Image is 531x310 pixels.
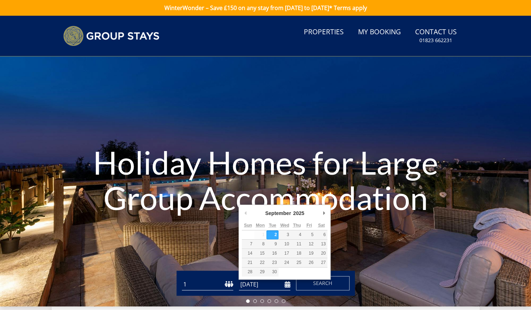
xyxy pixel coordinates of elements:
button: 10 [279,240,291,249]
abbr: Wednesday [280,223,289,228]
button: 19 [303,249,315,258]
button: 21 [242,258,254,267]
img: Group Stays [63,26,159,46]
a: Properties [301,24,347,40]
button: 15 [254,249,266,258]
button: 6 [315,230,327,239]
button: 5 [303,230,315,239]
button: Search [296,276,349,290]
button: 3 [279,230,291,239]
abbr: Friday [306,223,312,228]
button: 24 [279,258,291,267]
button: 9 [266,240,279,249]
button: 30 [266,267,279,276]
button: 27 [315,258,327,267]
button: Next Month [320,208,327,219]
button: 14 [242,249,254,258]
button: 13 [315,240,327,249]
button: 7 [242,240,254,249]
button: Previous Month [242,208,249,219]
button: 12 [303,240,315,249]
button: 16 [266,249,279,258]
h1: Holiday Homes for Large Group Accommodation [80,131,451,230]
button: 20 [315,249,327,258]
abbr: Tuesday [269,223,276,228]
a: Contact Us01823 662231 [412,24,460,47]
abbr: Thursday [293,223,301,228]
small: 01823 662231 [419,37,452,44]
abbr: Sunday [244,223,252,228]
div: September [264,208,292,219]
button: 22 [254,258,266,267]
button: 2 [266,230,279,239]
button: 4 [291,230,303,239]
input: Arrival Date [239,279,290,290]
button: 29 [254,267,266,276]
button: 8 [254,240,266,249]
abbr: Monday [256,223,265,228]
button: 17 [279,249,291,258]
span: Search [313,280,332,286]
button: 11 [291,240,303,249]
button: 25 [291,258,303,267]
button: 18 [291,249,303,258]
button: 28 [242,267,254,276]
button: 23 [266,258,279,267]
button: 26 [303,258,315,267]
a: My Booking [355,24,404,40]
abbr: Saturday [318,223,325,228]
div: 2025 [292,208,305,219]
